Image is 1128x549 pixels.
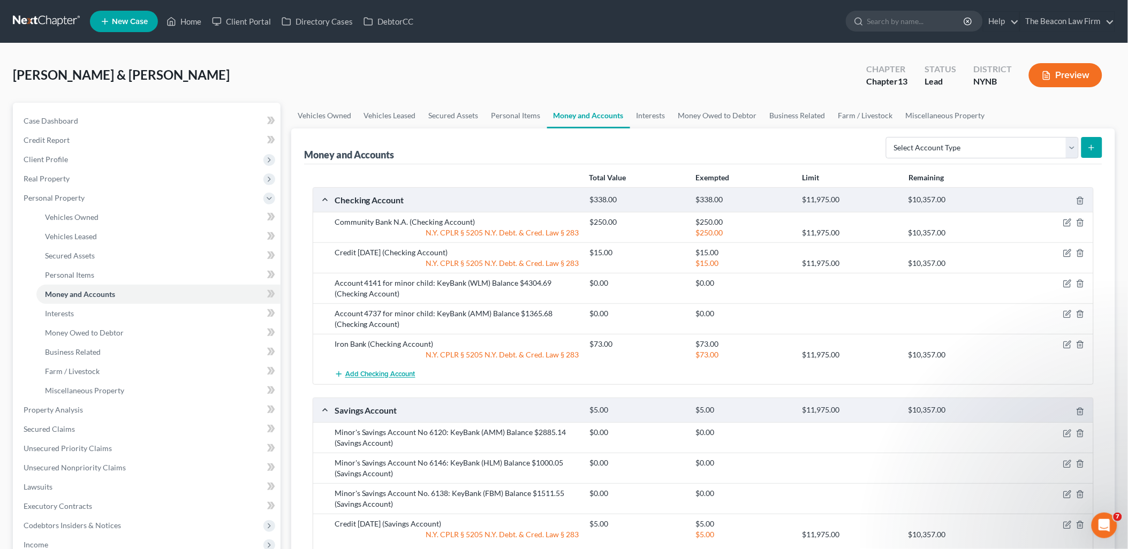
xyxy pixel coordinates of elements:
[24,463,126,472] span: Unsecured Nonpriority Claims
[584,247,691,258] div: $15.00
[329,457,584,479] div: Minor's Savings Account No 6146: KeyBank (HLM) Balance $1000.05 (Savings Account)
[797,349,903,360] div: $11,975.00
[630,103,672,128] a: Interests
[925,63,956,75] div: Status
[329,227,584,238] div: N.Y. CPLR § 5205 N.Y. Debt. & Cred. Law § 283
[45,367,100,376] span: Farm / Livestock
[36,285,281,304] a: Money and Accounts
[45,386,124,395] span: Miscellaneous Property
[691,227,797,238] div: $250.00
[45,347,101,356] span: Business Related
[797,258,903,269] div: $11,975.00
[15,458,281,477] a: Unsecured Nonpriority Claims
[763,103,832,128] a: Business Related
[866,75,907,88] div: Chapter
[45,289,115,299] span: Money and Accounts
[329,405,584,416] div: Savings Account
[903,529,1010,540] div: $10,357.00
[15,111,281,131] a: Case Dashboard
[691,217,797,227] div: $250.00
[291,103,358,128] a: Vehicles Owned
[584,308,691,319] div: $0.00
[276,12,358,31] a: Directory Cases
[329,308,584,330] div: Account 4737 for minor child: KeyBank (AMM) Balance $1365.68 (Checking Account)
[24,444,112,453] span: Unsecured Priority Claims
[584,427,691,438] div: $0.00
[422,103,485,128] a: Secured Assets
[691,529,797,540] div: $5.00
[36,304,281,323] a: Interests
[304,148,395,161] div: Money and Accounts
[207,12,276,31] a: Client Portal
[903,195,1010,205] div: $10,357.00
[584,217,691,227] div: $250.00
[903,227,1010,238] div: $10,357.00
[45,232,97,241] span: Vehicles Leased
[797,529,903,540] div: $11,975.00
[691,339,797,349] div: $73.00
[797,405,903,415] div: $11,975.00
[867,11,965,31] input: Search by name...
[672,103,763,128] a: Money Owed to Debtor
[909,173,944,182] strong: Remaining
[1092,513,1117,538] iframe: Intercom live chat
[24,116,78,125] span: Case Dashboard
[691,488,797,499] div: $0.00
[15,420,281,439] a: Secured Claims
[691,258,797,269] div: $15.00
[1029,63,1102,87] button: Preview
[329,194,584,205] div: Checking Account
[903,349,1010,360] div: $10,357.00
[358,103,422,128] a: Vehicles Leased
[691,427,797,438] div: $0.00
[691,247,797,258] div: $15.00
[584,457,691,468] div: $0.00
[15,497,281,516] a: Executory Contracts
[691,195,797,205] div: $338.00
[335,364,415,384] button: Add Checking Account
[345,370,415,379] span: Add Checking Account
[24,405,83,414] span: Property Analysis
[973,63,1012,75] div: District
[45,328,124,337] span: Money Owed to Debtor
[547,103,630,128] a: Money and Accounts
[15,439,281,458] a: Unsecured Priority Claims
[24,540,48,549] span: Income
[329,349,584,360] div: N.Y. CPLR § 5205 N.Y. Debt. & Cred. Law § 283
[15,477,281,497] a: Lawsuits
[802,173,819,182] strong: Limit
[1114,513,1122,521] span: 7
[13,67,230,82] span: [PERSON_NAME] & [PERSON_NAME]
[24,174,70,183] span: Real Property
[329,488,584,509] div: Minor's Savings Account No. 6138: KeyBank (FBM) Balance $1511.55 (Savings Account)
[24,155,68,164] span: Client Profile
[866,63,907,75] div: Chapter
[899,103,991,128] a: Miscellaneous Property
[36,381,281,400] a: Miscellaneous Property
[15,131,281,150] a: Credit Report
[983,12,1019,31] a: Help
[691,457,797,468] div: $0.00
[584,195,691,205] div: $338.00
[832,103,899,128] a: Farm / Livestock
[973,75,1012,88] div: NYNB
[691,349,797,360] div: $73.00
[358,12,419,31] a: DebtorCC
[925,75,956,88] div: Lead
[329,339,584,349] div: Iron Bank (Checking Account)
[797,195,903,205] div: $11,975.00
[36,246,281,265] a: Secured Assets
[903,405,1010,415] div: $10,357.00
[329,427,584,448] div: Minor's Savings Account No 6120: KeyBank (AMM) Balance $2885.14 (Savings Account)
[45,212,99,222] span: Vehicles Owned
[24,135,70,144] span: Credit Report
[36,265,281,285] a: Personal Items
[584,405,691,415] div: $5.00
[329,518,584,529] div: Credit [DATE] (Savings Account)
[1020,12,1115,31] a: The Beacon Law Firm
[15,400,281,420] a: Property Analysis
[24,482,52,491] span: Lawsuits
[696,173,730,182] strong: Exempted
[24,521,121,530] span: Codebtors Insiders & Notices
[45,251,95,260] span: Secured Assets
